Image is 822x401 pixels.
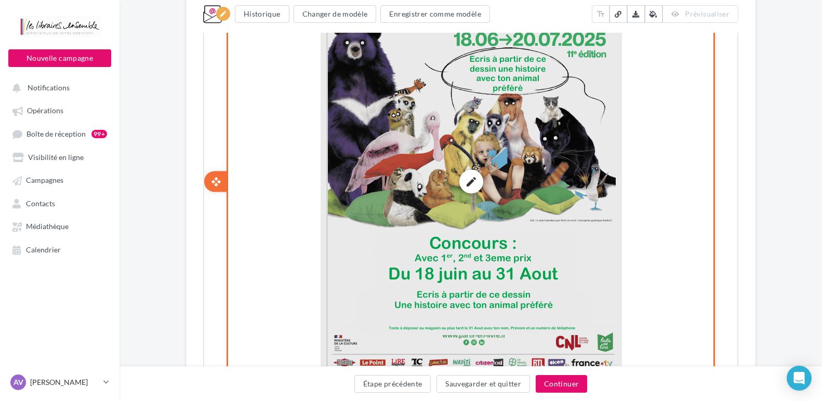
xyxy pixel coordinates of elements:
[382,326,396,339] a: Indice
[214,309,228,322] a: Annuler (Ctrl+Z)
[294,5,377,23] button: Changer de modèle
[172,326,208,339] span: Cambria
[26,199,55,208] span: Contacts
[6,78,109,97] button: Notifications
[414,326,432,339] a: Couleur du texte
[592,5,609,23] button: text_fields
[273,326,309,339] span: 1.15
[272,325,323,340] a: 1.15
[235,5,289,23] button: Historique
[26,245,61,254] span: Calendrier
[30,377,99,387] p: [PERSON_NAME]
[24,271,80,288] li: Configurer le bloc
[222,325,272,340] a: 20px
[121,325,171,340] a: Paragraphe
[342,309,378,322] span: Champs personnalisés
[26,129,86,138] span: Boîte de réception
[324,326,338,339] a: Gras (Ctrl+B)
[6,101,113,119] a: Opérations
[150,309,165,322] a: Aligner à droite
[324,309,339,322] a: Insérer un ancre
[171,325,222,340] a: Cambria
[219,10,227,18] i: edit
[6,194,113,212] a: Contacts
[198,8,306,16] span: L'email ne s'affiche pas correctement ?
[26,176,63,185] span: Campagnes
[28,153,84,162] span: Visibilité en ligne
[26,222,69,231] span: Médiathèque
[83,271,136,288] li: Dupliquer le bloc
[367,326,382,339] a: Barré
[216,7,230,21] div: Edition en cours<
[436,375,530,393] button: Sauvegarder et quitter
[261,270,272,288] i: add
[8,49,111,67] button: Nouvelle campagne
[453,326,467,339] a: Supprimer la mise en forme
[685,9,730,18] span: Prévisualiser
[662,5,738,23] button: Prévisualiser
[536,375,587,393] button: Continuer
[260,309,274,322] a: Insérer un caractère spécial
[353,326,367,339] a: Souligné (Ctrl+U)
[400,272,410,287] i: save
[27,106,63,115] span: Opérations
[222,326,259,339] span: 20px
[274,309,289,322] a: Coller comme texte brut
[787,366,812,391] div: Open Intercom Messenger
[454,271,510,288] li: Supprimer le bloc
[306,8,335,16] a: Cliquez-ici
[341,308,392,323] a: Champs personnalisés
[6,124,113,143] a: Boîte de réception99+
[165,309,179,322] a: Justifier
[310,309,324,322] a: Lien
[596,9,605,19] i: text_fields
[289,309,307,322] a: Liste des émoticônes
[6,240,113,259] a: Calendrier
[136,309,150,322] a: Centrer
[14,377,23,387] span: AV
[432,326,450,339] a: Couleur d'arrière-plan
[6,217,113,235] a: Médiathèque
[6,148,113,166] a: Visibilité en ligne
[138,32,395,203] img: logo_librairie_reduit.jpg
[8,372,111,392] a: AV [PERSON_NAME]
[380,5,489,23] button: Enregistrer comme modèle
[196,309,211,322] a: Insérer/Supprimer une liste à puces
[198,249,335,276] span: Rencontres
[338,326,353,339] a: Italique (Ctrl+I)
[121,309,136,322] a: Aligner à gauche
[30,272,40,287] i: settings
[245,309,260,322] a: Ligne horizontale
[6,170,113,189] a: Campagnes
[228,309,243,322] a: Rétablir (Ctrl+Y)
[88,272,99,287] i: content_copy
[91,130,107,138] div: 99+
[460,272,470,287] i: delete
[257,269,276,288] li: Ajouter un bloc
[122,326,158,339] span: Paragraphe
[182,309,196,322] a: Insérer/Supprimer une liste numérotée
[396,326,411,339] a: Exposant
[394,271,452,288] li: Enregistrer le bloc
[28,83,70,92] span: Notifications
[354,375,431,393] button: Étape précédente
